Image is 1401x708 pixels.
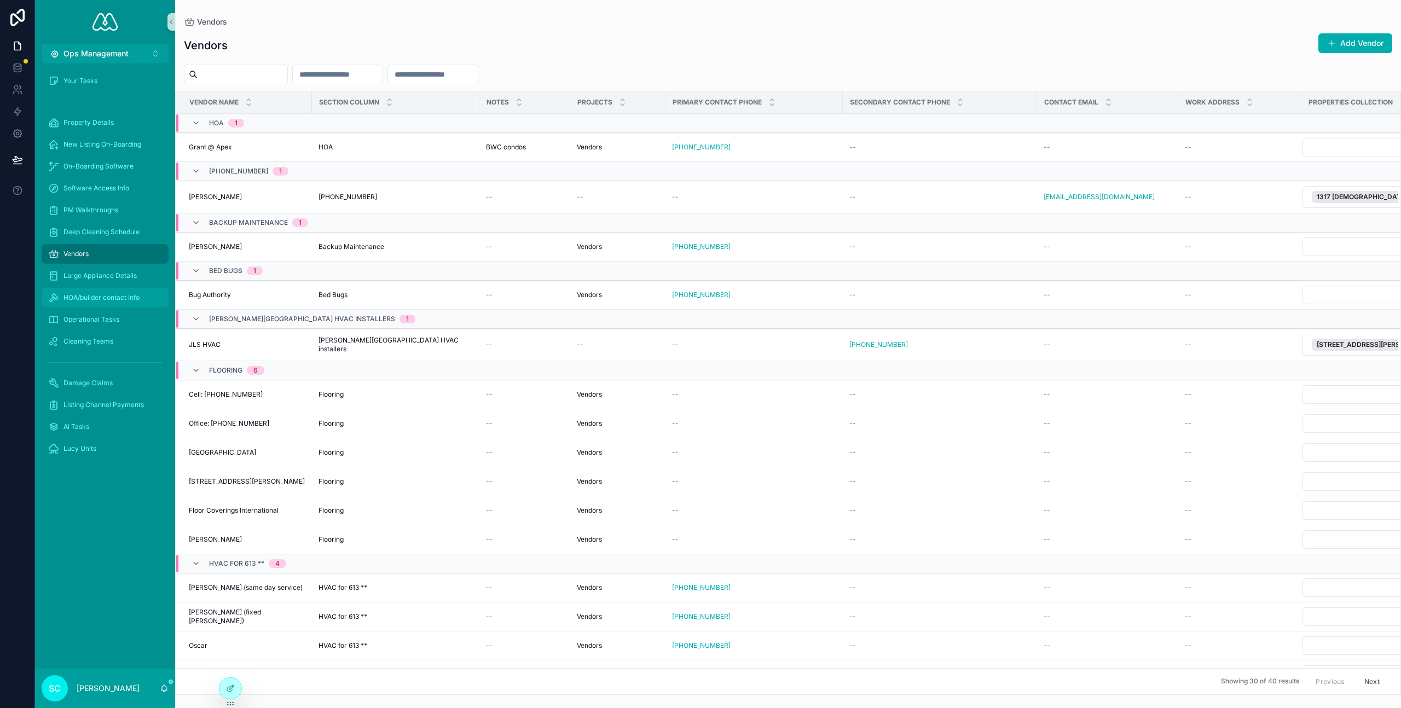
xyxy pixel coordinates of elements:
span: Backup Maintenance [209,218,288,227]
a: Ai Tasks [42,417,169,437]
span: -- [486,583,493,592]
a: Your Tasks [42,71,169,91]
a: [PHONE_NUMBER] [672,242,731,251]
a: -- [1044,535,1172,544]
a: Bed Bugs [319,291,473,299]
a: [PHONE_NUMBER] [672,612,836,621]
a: HVAC for 613 ** [319,612,473,621]
span: -- [486,641,493,650]
a: [PERSON_NAME] [189,535,305,544]
a: -- [672,193,836,201]
span: Vendors [577,506,602,515]
span: Vendors [577,390,602,399]
button: Add Vendor [1318,33,1392,53]
span: -- [1044,612,1050,621]
a: PM Walkthroughs [42,200,169,220]
span: Grant @ Apex [189,143,232,152]
span: [PERSON_NAME] (fixed [PERSON_NAME]) [189,608,305,625]
a: Flooring [319,448,473,457]
span: -- [1044,242,1050,251]
a: -- [486,612,564,621]
span: -- [849,193,856,201]
a: -- [849,448,1031,457]
a: [PHONE_NUMBER] [672,612,731,621]
a: Vendors [577,143,659,152]
span: -- [1185,506,1191,515]
span: -- [672,506,679,515]
span: On-Boarding Software [63,162,134,171]
span: Your Tasks [63,77,97,85]
span: Ai Tasks [63,422,89,431]
span: [PHONE_NUMBER] [209,167,268,176]
a: [PHONE_NUMBER] [672,291,731,299]
span: -- [849,583,856,592]
span: Office: [PHONE_NUMBER] [189,419,269,428]
span: -- [672,535,679,544]
span: Vendors [577,448,602,457]
a: HVAC for 613 ** [319,641,473,650]
a: -- [1044,340,1172,349]
span: -- [1185,242,1191,251]
a: [PERSON_NAME] (same day service) [189,583,305,592]
span: Deep Cleaning Schedule [63,228,140,236]
span: -- [672,448,679,457]
a: -- [1044,477,1172,486]
a: Vendors [184,16,227,27]
span: -- [1044,535,1050,544]
span: [GEOGRAPHIC_DATA] [189,448,256,457]
a: -- [1185,242,1295,251]
span: -- [1044,390,1050,399]
span: Vendors [577,641,602,650]
a: -- [849,291,1031,299]
span: Vendors [577,535,602,544]
a: [EMAIL_ADDRESS][DOMAIN_NAME] [1044,193,1155,201]
a: -- [1185,506,1295,515]
span: Damage Claims [63,379,113,387]
a: -- [672,390,836,399]
a: -- [486,242,564,251]
span: -- [1185,583,1191,592]
span: -- [1044,448,1050,457]
a: -- [672,448,836,457]
span: -- [1185,390,1191,399]
span: Vendors [577,612,602,621]
span: [PHONE_NUMBER] [319,193,377,201]
a: -- [1044,390,1172,399]
a: -- [1044,612,1172,621]
a: -- [486,193,564,201]
a: -- [1185,612,1295,621]
span: -- [849,390,856,399]
a: [PERSON_NAME][GEOGRAPHIC_DATA] HVAC installers [319,336,473,353]
a: -- [1185,477,1295,486]
a: Office: [PHONE_NUMBER] [189,419,305,428]
a: -- [486,641,564,650]
span: -- [1185,612,1191,621]
a: Listing Channel Payments [42,395,169,415]
a: -- [849,193,1031,201]
span: Property Details [63,118,114,127]
span: New Listing On-Boarding [63,140,141,149]
a: -- [672,340,836,349]
span: HVAC for 613 ** [319,583,367,592]
span: Ops Management [63,48,129,59]
a: -- [1185,419,1295,428]
a: Vendors [577,506,659,515]
span: Bed Bugs [209,266,242,275]
span: -- [849,535,856,544]
a: -- [1185,535,1295,544]
span: Flooring [319,535,344,544]
a: [PHONE_NUMBER] [672,583,731,592]
span: -- [486,390,493,399]
a: HVAC for 613 ** [319,583,473,592]
a: Vendors [577,242,659,251]
a: Backup Maintenance [319,242,473,251]
a: Vendors [577,612,659,621]
span: Oscar [189,641,207,650]
span: BWC condos [486,143,526,152]
a: -- [849,477,1031,486]
span: [PERSON_NAME] (same day service) [189,583,303,592]
a: [PERSON_NAME] [189,242,305,251]
span: Listing Channel Payments [63,401,144,409]
a: Vendors [577,448,659,457]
